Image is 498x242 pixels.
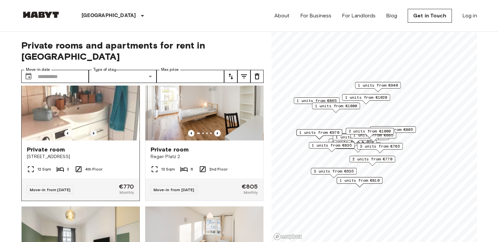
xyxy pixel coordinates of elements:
[296,129,342,139] div: Map marker
[273,233,302,240] a: Mapbox logo
[243,190,258,195] span: Monthly
[151,153,258,160] span: Reger Platz 2
[314,168,354,174] span: 3 units from €635
[21,40,264,62] span: Private rooms and apartments for rent in [GEOGRAPHIC_DATA]
[342,12,376,20] a: For Landlords
[214,130,221,136] button: Previous image
[299,130,339,135] span: 1 units from €970
[161,67,179,72] label: Max price
[312,103,360,113] div: Map marker
[348,128,391,134] span: 2 units from €1000
[345,94,387,100] span: 1 units from €1020
[22,70,35,83] button: Choose date
[93,67,116,72] label: Type of stay
[345,128,394,138] div: Map marker
[21,61,140,201] a: Previous imagePrevious imagePrivate room[STREET_ADDRESS]12 Sqm34th FloorMove-in from [DATE]€770Mo...
[30,187,71,192] span: Move-in from [DATE]
[309,142,355,152] div: Map marker
[340,177,379,183] span: 1 units from €810
[90,130,97,136] button: Previous image
[357,143,403,153] div: Map marker
[294,97,340,108] div: Map marker
[250,70,264,83] button: tune
[120,190,134,195] span: Monthly
[22,62,139,140] img: Marketing picture of unit DE-02-003-002-01HF
[82,12,136,20] p: [GEOGRAPHIC_DATA]
[274,12,290,20] a: About
[154,187,194,192] span: Move-in from [DATE]
[315,103,357,109] span: 1 units from €1000
[27,146,65,153] span: Private room
[21,11,61,18] img: Habyt
[26,67,50,72] label: Move-in date
[85,166,102,172] span: 4th Floor
[352,156,392,162] span: 2 units from €770
[119,184,134,190] span: €770
[462,12,477,20] a: Log in
[188,130,194,136] button: Previous image
[209,166,228,172] span: 2nd Floor
[242,184,258,190] span: €805
[27,153,134,160] span: [STREET_ADDRESS]
[151,146,189,153] span: Private room
[161,166,175,172] span: 13 Sqm
[349,156,395,166] div: Map marker
[145,62,263,140] img: Marketing picture of unit DE-02-039-01M
[358,82,398,88] span: 1 units from €940
[342,94,390,104] div: Map marker
[64,130,71,136] button: Previous image
[360,143,400,149] span: 3 units from €785
[386,12,397,20] a: Blog
[373,127,413,132] span: 1 units from €805
[67,166,69,172] span: 3
[237,70,250,83] button: tune
[312,142,352,148] span: 1 units from €835
[297,98,337,104] span: 1 units from €865
[145,61,264,201] a: Marketing picture of unit DE-02-039-01MPrevious imagePrevious imagePrivate roomReger Platz 213 Sq...
[37,166,51,172] span: 12 Sqm
[224,70,237,83] button: tune
[350,132,396,142] div: Map marker
[337,177,382,187] div: Map marker
[408,9,452,23] a: Get in Touch
[300,12,331,20] a: For Business
[370,126,416,136] div: Map marker
[355,82,401,92] div: Map marker
[191,166,193,172] span: 6
[311,168,357,178] div: Map marker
